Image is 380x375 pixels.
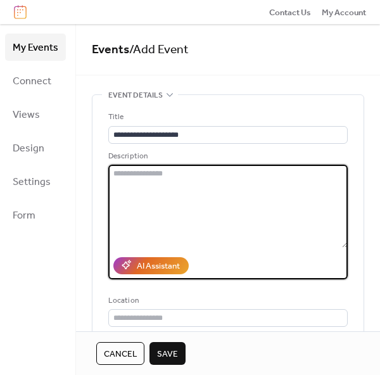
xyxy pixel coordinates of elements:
span: Settings [13,172,51,192]
div: Title [108,111,345,124]
button: Cancel [96,342,144,365]
span: Form [13,206,35,226]
a: Connect [5,67,66,94]
span: My Account [322,6,366,19]
div: AI Assistant [137,260,180,272]
a: My Events [5,34,66,61]
div: Location [108,295,345,307]
div: Description [108,150,345,163]
a: My Account [322,6,366,18]
a: Form [5,201,66,229]
span: Save [157,348,178,360]
span: My Events [13,38,58,58]
span: Event details [108,89,163,102]
img: logo [14,5,27,19]
a: Contact Us [269,6,311,18]
span: Design [13,139,44,158]
span: Cancel [104,348,137,360]
span: Connect [13,72,51,91]
button: AI Assistant [113,257,189,274]
span: Views [13,105,40,125]
span: / Add Event [129,38,189,61]
a: Design [5,134,66,162]
a: Views [5,101,66,128]
button: Save [149,342,186,365]
span: Contact Us [269,6,311,19]
a: Events [92,38,129,61]
a: Settings [5,168,66,195]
